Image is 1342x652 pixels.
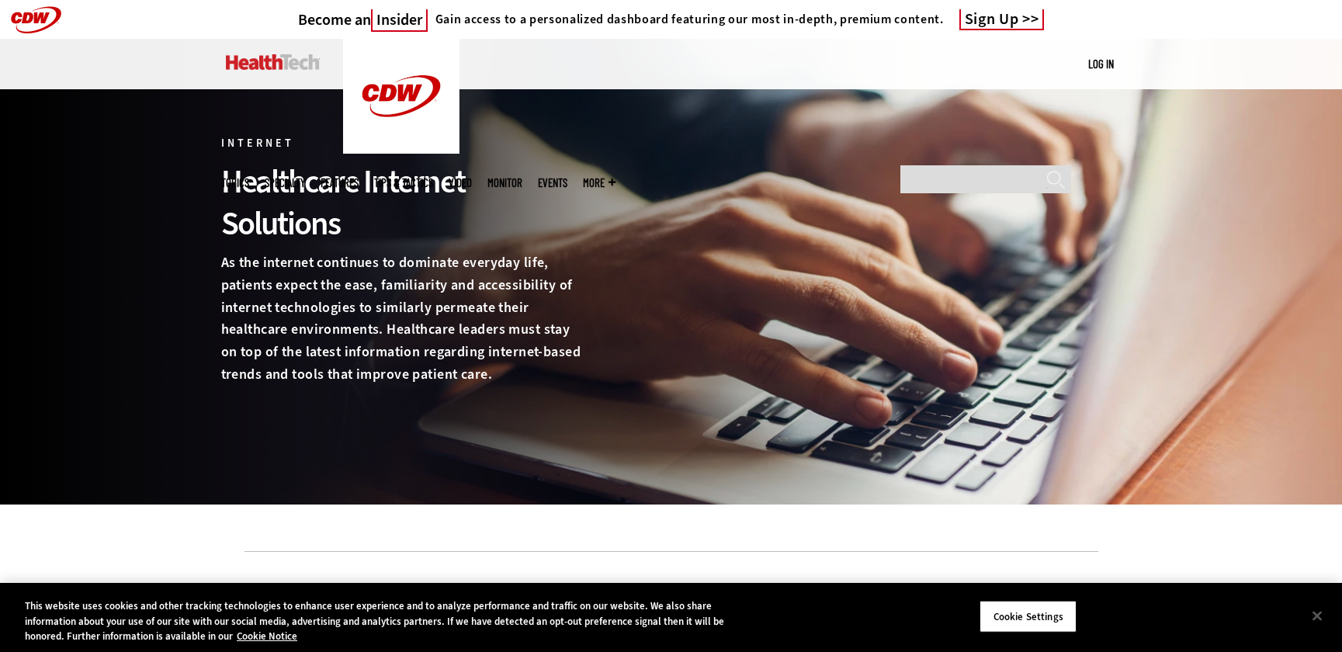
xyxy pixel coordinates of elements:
[237,629,297,643] a: More information about your privacy
[538,177,567,189] a: Events
[1088,57,1114,71] a: Log in
[428,12,944,27] a: Gain access to a personalized dashboard featuring our most in-depth, premium content.
[449,177,472,189] a: Video
[583,177,616,189] span: More
[321,177,359,189] a: Features
[1300,598,1334,633] button: Close
[487,177,522,189] a: MonITor
[959,9,1045,30] a: Sign Up
[343,141,459,158] a: CDW
[226,54,320,70] img: Home
[265,177,305,189] span: Specialty
[298,10,428,29] a: Become anInsider
[25,598,738,644] div: This website uses cookies and other tracking technologies to enhance user experience and to analy...
[221,177,249,189] span: Topics
[374,177,433,189] a: Tips & Tactics
[980,600,1077,633] button: Cookie Settings
[435,12,944,27] h4: Gain access to a personalized dashboard featuring our most in-depth, premium content.
[298,10,428,29] h3: Become an
[221,161,581,244] div: Healthcare Internet Solutions
[343,39,459,154] img: Home
[1088,56,1114,72] div: User menu
[221,251,581,386] p: As the internet continues to dominate everyday life, patients expect the ease, familiarity and ac...
[371,9,428,32] span: Insider
[389,575,954,645] iframe: advertisement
